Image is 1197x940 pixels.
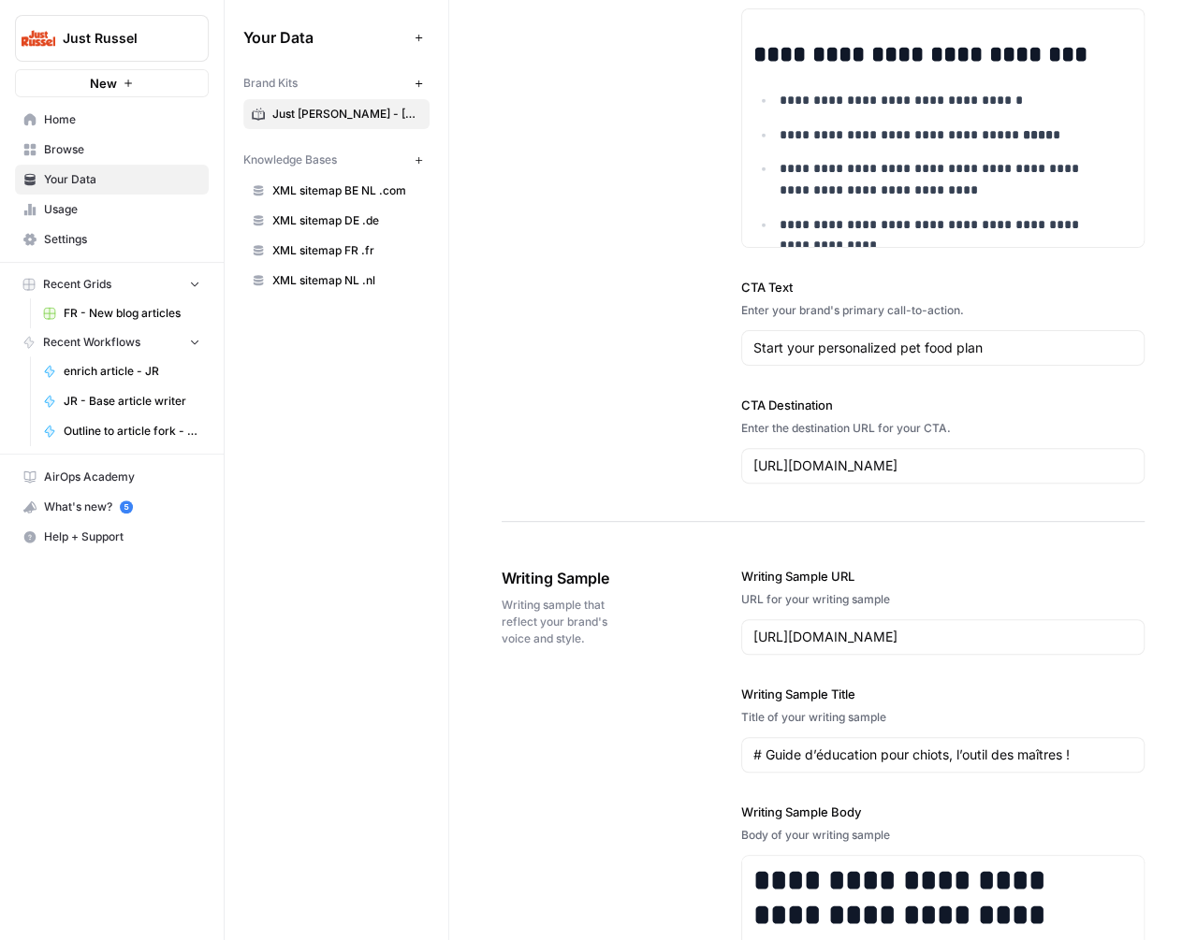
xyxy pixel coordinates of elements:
a: Usage [15,195,209,224]
a: Home [15,105,209,135]
span: enrich article - JR [64,363,200,380]
div: Title of your writing sample [741,709,1145,726]
span: Knowledge Bases [243,152,337,168]
div: What's new? [16,493,208,521]
input: www.sundaysoccer.com/game-day [753,628,1132,646]
div: URL for your writing sample [741,591,1145,608]
span: Outline to article fork - JR [64,423,200,440]
span: Home [44,111,200,128]
span: New [90,74,117,93]
a: AirOps Academy [15,462,209,492]
a: Browse [15,135,209,165]
text: 5 [124,502,128,512]
a: Just [PERSON_NAME] - [GEOGRAPHIC_DATA]-FR [243,99,430,129]
input: Gear up and get in the game with Sunday Soccer! [753,339,1132,357]
span: Just Russel [63,29,176,48]
span: AirOps Academy [44,469,200,485]
a: FR - New blog articles [35,298,209,328]
button: Recent Workflows [15,328,209,356]
input: Game Day Gear Guide [753,745,1132,764]
button: Help + Support [15,522,209,552]
span: JR - Base article writer [64,393,200,410]
a: Outline to article fork - JR [35,416,209,446]
img: Just Russel Logo [22,22,55,55]
span: Settings [44,231,200,248]
span: Writing Sample [502,567,636,589]
span: FR - New blog articles [64,305,200,322]
span: Usage [44,201,200,218]
button: Workspace: Just Russel [15,15,209,62]
span: Writing sample that reflect your brand's voice and style. [502,597,636,647]
a: enrich article - JR [35,356,209,386]
a: JR - Base article writer [35,386,209,416]
a: Your Data [15,165,209,195]
span: XML sitemap NL .nl [272,272,421,289]
label: CTA Destination [741,396,1145,414]
span: Brand Kits [243,75,298,92]
a: XML sitemap FR .fr [243,236,430,266]
label: CTA Text [741,278,1145,296]
span: XML sitemap BE NL .com [272,182,421,199]
div: Body of your writing sample [741,827,1145,844]
a: XML sitemap NL .nl [243,266,430,296]
span: XML sitemap DE .de [272,212,421,229]
span: Recent Grids [43,276,111,293]
span: Browse [44,141,200,158]
a: 5 [120,500,133,513]
button: What's new? 5 [15,492,209,522]
span: Your Data [243,26,407,49]
span: Just [PERSON_NAME] - [GEOGRAPHIC_DATA]-FR [272,106,421,123]
label: Writing Sample Body [741,803,1145,821]
input: www.sundaysoccer.com/gearup [753,456,1132,475]
div: Enter the destination URL for your CTA. [741,420,1145,437]
button: New [15,69,209,97]
span: Recent Workflows [43,334,140,351]
button: Recent Grids [15,270,209,298]
label: Writing Sample Title [741,685,1145,703]
a: XML sitemap BE NL .com [243,176,430,206]
div: Enter your brand's primary call-to-action. [741,302,1145,319]
a: XML sitemap DE .de [243,206,430,236]
label: Writing Sample URL [741,567,1145,586]
span: Help + Support [44,528,200,545]
a: Settings [15,224,209,254]
span: Your Data [44,171,200,188]
span: XML sitemap FR .fr [272,242,421,259]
